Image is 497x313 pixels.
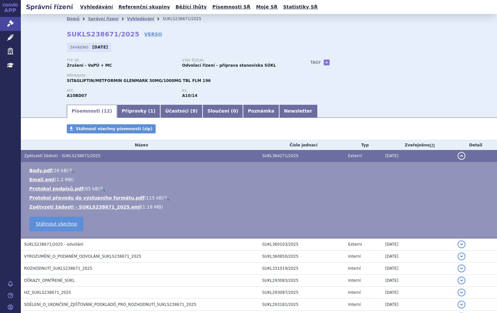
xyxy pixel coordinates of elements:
[382,150,455,162] td: [DATE]
[382,238,455,251] td: [DATE]
[310,59,321,66] h3: Tagy
[24,242,83,247] span: SUKLS238671/2025 - odvolání
[100,186,105,191] a: 🔍
[458,252,465,260] button: detail
[259,299,345,311] td: SUKL293181/2025
[67,74,297,78] p: Přípravek:
[279,105,317,118] a: Newsletter
[281,3,319,11] a: Statistiky SŘ
[69,168,74,173] a: 🔍
[29,204,490,210] li: ( )
[104,108,110,114] span: 12
[348,254,361,259] span: Interní
[67,78,211,83] span: SITAGLIPTIN/METFORMIN GLENMARK 50MG/1000MG TBL FLM 196
[382,275,455,287] td: [DATE]
[382,299,455,311] td: [DATE]
[203,105,243,118] a: Sloučení (0)
[24,254,141,259] span: VYROZUMĚNÍ_O_PODANÉM_ODVOLÁNÍ_SUKLS238671_2025
[348,302,361,307] span: Interní
[458,277,465,284] button: detail
[70,45,91,50] span: Zahájeno:
[67,105,117,118] a: Písemnosti (12)
[348,154,362,158] span: Externí
[182,89,291,93] p: RS:
[345,140,382,150] th: Typ
[29,185,490,192] li: ( )
[164,195,169,200] a: 🔍
[29,195,144,200] a: Protokol převodu do výstupního formátu.pdf
[29,204,141,210] a: Zpětvzetí žádosti - SUKLS238671_2025.eml
[174,3,209,11] a: Běžící lhůty
[458,301,465,308] button: detail
[259,275,345,287] td: SUKL293083/2025
[458,152,465,160] button: detail
[67,89,176,93] p: ATC:
[324,60,330,65] a: +
[259,150,345,162] td: SUKL364271/2025
[67,63,112,68] strong: Zrušení - VaPÚ + MC
[382,287,455,299] td: [DATE]
[163,14,210,24] li: SUKLS238671/2025
[348,278,361,283] span: Interní
[67,30,139,38] strong: SUKLS238671/2025
[458,240,465,248] button: detail
[21,2,78,11] h2: Správní řízení
[29,186,83,191] a: Protokol podpisů.pdf
[182,93,197,98] strong: metformin a sitagliptin
[29,217,83,231] a: Stáhnout všechno
[117,105,160,118] a: Přípravky (1)
[21,140,259,150] th: Název
[160,105,202,118] a: Účastníci (9)
[243,105,279,118] a: Poznámka
[382,251,455,263] td: [DATE]
[454,140,497,150] th: Detail
[182,63,276,68] strong: Odvolací řízení – příprava stanoviska SÚKL
[458,265,465,272] button: detail
[348,290,361,295] span: Interní
[182,59,291,62] p: Stav řízení:
[24,302,196,307] span: SDĚLENÍ_O_UKONČENÍ_ZJIŠŤOVÁNÍ_PODKLADŮ_PRO_ROZHODNUTÍ_SUKLS238671_2025
[67,59,176,62] p: Typ SŘ:
[24,290,71,295] span: HZ_SUKLS238671_2025
[382,140,455,150] th: Zveřejněno
[85,186,98,191] span: 85 kB
[259,287,345,299] td: SUKL293087/2025
[56,177,72,182] span: 1.2 MB
[430,143,435,148] abbr: (?)
[146,195,162,200] span: 115 kB
[24,266,92,271] span: ROZHODNUTÍ_SUKLS238671_2025
[88,17,119,21] a: Správní řízení
[259,140,345,150] th: Číslo jednací
[210,3,252,11] a: Písemnosti SŘ
[150,108,153,114] span: 1
[259,263,345,275] td: SUKL331019/2025
[259,238,345,251] td: SUKL360103/2025
[233,108,236,114] span: 0
[144,31,162,37] a: VERSO
[24,154,100,158] span: Zpětvzetí žádosti - SUKLS238671/2025
[76,127,152,131] span: Stáhnout všechny písemnosti (zip)
[348,242,362,247] span: Externí
[348,266,361,271] span: Interní
[382,263,455,275] td: [DATE]
[192,108,196,114] span: 9
[29,168,52,173] a: Body.pdf
[117,3,172,11] a: Referenční skupiny
[92,45,108,49] strong: [DATE]
[259,251,345,263] td: SUKL360850/2025
[143,204,161,210] span: 1.18 MB
[29,176,490,183] li: ( )
[254,3,279,11] a: Moje SŘ
[29,195,490,201] li: ( )
[67,17,79,21] a: Domů
[67,93,87,98] strong: METFORMIN A SITAGLIPTIN
[29,177,54,182] a: Email.eml
[127,17,154,21] a: Vyhledávání
[54,168,67,173] span: 26 kB
[29,167,490,174] li: ( )
[78,3,115,11] a: Vyhledávání
[458,289,465,296] button: detail
[24,278,75,283] span: DŮKAZY_OPATŘENÉ_SÚKL
[67,124,156,133] a: Stáhnout všechny písemnosti (zip)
